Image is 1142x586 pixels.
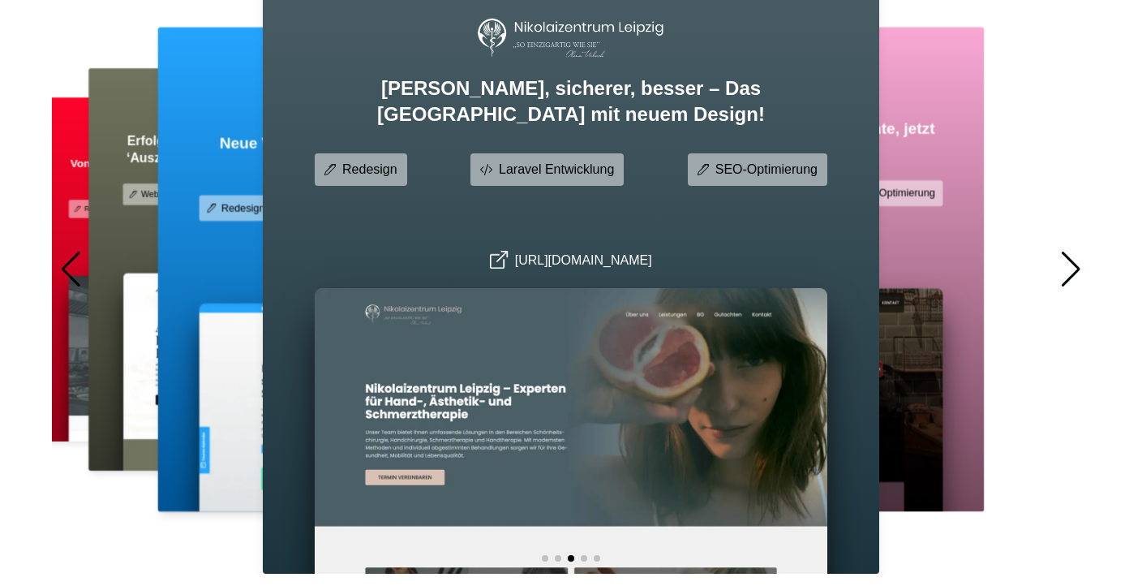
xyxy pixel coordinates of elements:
[535,118,942,160] h3: Luft und Liebe Leipzig – Einzigartiges Ambiente, jetzt mit neuem Design!
[200,133,607,175] h3: Neue Website, neue Möglichkeiten – Erfolgreicher Relaunch für Die Deutsche Römerin!
[499,160,614,179] p: Laravel Entwicklung
[823,186,935,201] p: Conversion-Optimierung
[221,200,265,216] p: Redesign
[315,75,827,127] h3: [PERSON_NAME], sicherer, besser – Das [GEOGRAPHIC_DATA] mit neuem Design!
[342,160,397,179] p: Redesign
[141,187,184,200] p: Webdesign
[123,132,462,166] h3: Erfolgreicher Digitalauftritt für das Brunch-Restaurant ‘Auszeit’ – Von der Idee zur etablierten ...
[715,160,818,179] p: SEO-Optimierung
[84,204,157,215] p: Redesign der Website
[490,253,651,267] a: [URL][DOMAIN_NAME]
[69,156,358,185] h3: Von langsam zu leistungsstark – Die neue Website von MKS Zwickau überzeugt!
